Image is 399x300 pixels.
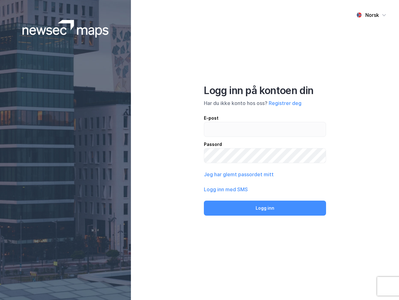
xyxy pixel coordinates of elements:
[204,84,326,97] div: Logg inn på kontoen din
[365,11,379,19] div: Norsk
[22,20,109,37] img: logoWhite.bf58a803f64e89776f2b079ca2356427.svg
[269,99,301,107] button: Registrer deg
[204,186,248,193] button: Logg inn med SMS
[204,114,326,122] div: E-post
[204,141,326,148] div: Passord
[204,171,274,178] button: Jeg har glemt passordet mitt
[368,270,399,300] iframe: Chat Widget
[204,201,326,216] button: Logg inn
[204,99,326,107] div: Har du ikke konto hos oss?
